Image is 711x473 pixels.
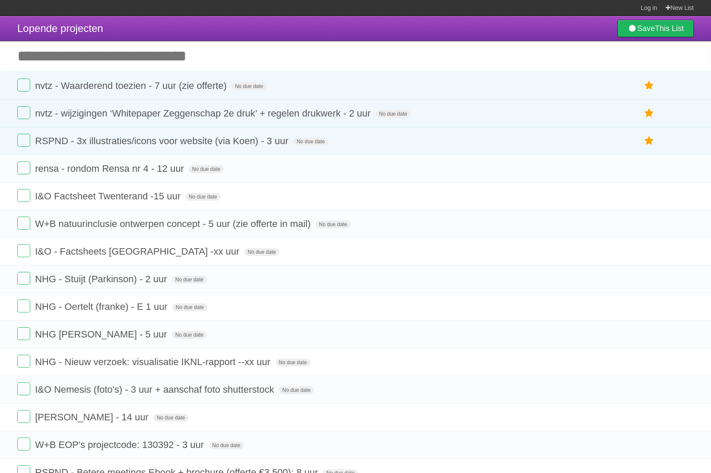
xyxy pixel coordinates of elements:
span: No due date [172,303,207,311]
label: Done [17,410,30,423]
span: No due date [172,276,207,284]
span: No due date [231,82,266,90]
label: Done [17,134,30,147]
label: Done [17,189,30,202]
span: NHG - Stuijt (Parkinson) - 2 uur [35,274,169,284]
label: Done [17,79,30,91]
span: nvtz - wijzigingen ‘Whitepaper Zeggenschap 2e druk’ + regelen drukwerk - 2 uur [35,108,373,119]
label: Done [17,244,30,257]
label: Star task [641,134,657,148]
a: SaveThis List [617,20,694,37]
span: No due date [275,359,310,366]
span: [PERSON_NAME] - 14 uur [35,412,151,423]
span: I&O Nemesis (foto's) - 3 uur + aanschaf foto shutterstock [35,384,276,395]
span: No due date [316,221,351,228]
label: Done [17,106,30,119]
label: Done [17,382,30,395]
span: No due date [209,441,244,449]
span: I&O - Factsheets [GEOGRAPHIC_DATA] -xx uur [35,246,242,257]
span: NHG - Oertelt (franke) - E 1 uur [35,301,170,312]
label: Star task [641,79,657,93]
span: No due date [172,331,207,339]
label: Done [17,438,30,451]
span: No due date [279,386,314,394]
span: Lopende projecten [17,22,103,34]
span: RSPND - 3x illustraties/icons voor website (via Koen) - 3 uur [35,136,291,146]
label: Star task [641,106,657,120]
span: rensa - rondom Rensa nr 4 - 12 uur [35,163,186,174]
span: NHG - Nieuw verzoek: visualisatie IKNL-rapport --xx uur [35,356,272,367]
span: I&O Factsheet Twenterand -15 uur [35,191,183,202]
label: Done [17,327,30,340]
label: Done [17,217,30,230]
span: W+B natuurinclusie ontwerpen concept - 5 uur (zie offerte in mail) [35,218,313,229]
b: This List [655,24,684,33]
label: Done [17,355,30,368]
span: nvtz - Waarderend toezien - 7 uur (zie offerte) [35,80,229,91]
span: No due date [185,193,220,201]
span: No due date [244,248,279,256]
span: No due date [376,110,411,118]
label: Done [17,300,30,312]
label: Done [17,161,30,174]
span: No due date [293,138,328,145]
span: NHG [PERSON_NAME] - 5 uur [35,329,169,340]
span: W+B EOP's projectcode: 130392 - 3 uur [35,439,206,450]
span: No due date [153,414,188,422]
label: Done [17,272,30,285]
span: No due date [189,165,224,173]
